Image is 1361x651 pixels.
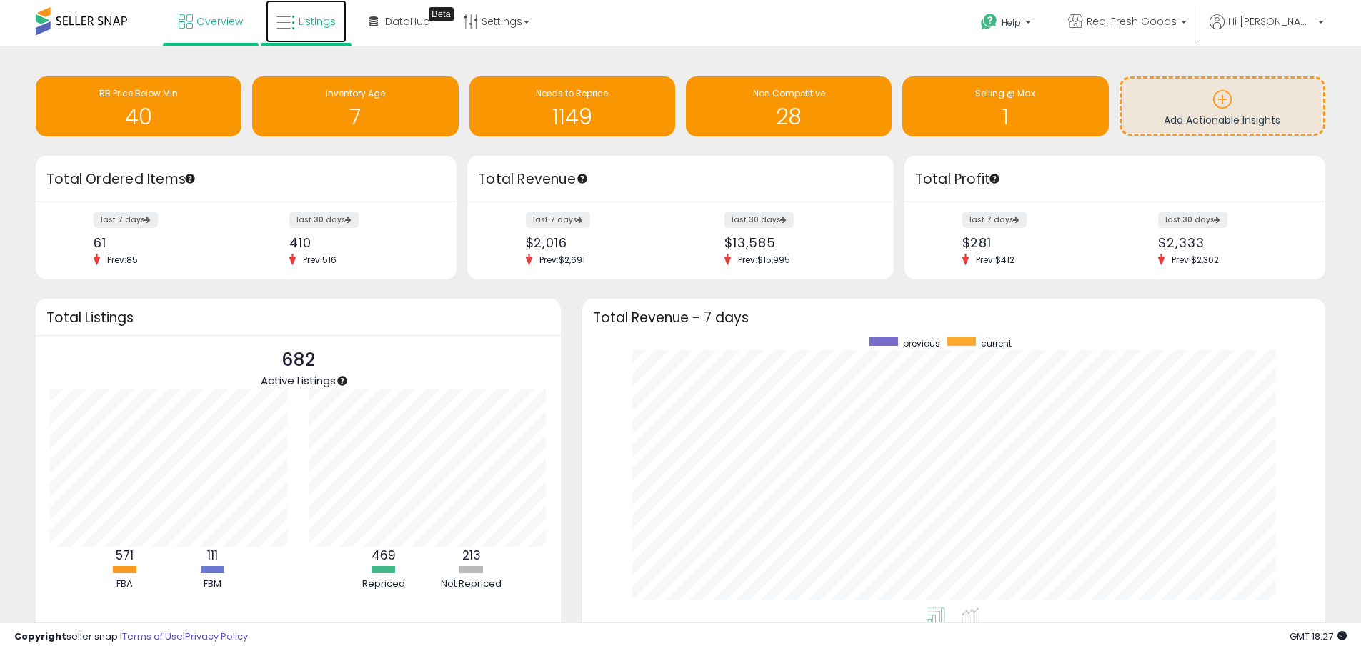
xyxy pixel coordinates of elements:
strong: Copyright [14,630,66,643]
div: Not Repriced [429,577,514,591]
span: 2025-10-12 18:27 GMT [1290,630,1347,643]
div: Tooltip anchor [429,7,454,21]
a: Terms of Use [122,630,183,643]
span: Listings [299,14,336,29]
a: Hi [PERSON_NAME] [1210,14,1324,46]
b: 111 [207,547,218,564]
label: last 30 days [289,212,359,228]
div: Repriced [341,577,427,591]
span: Prev: $412 [969,254,1022,266]
b: 571 [116,547,134,564]
h1: 28 [693,105,884,129]
a: Non Competitive 28 [686,76,892,136]
span: Hi [PERSON_NAME] [1228,14,1314,29]
div: $281 [962,235,1105,250]
b: 213 [462,547,481,564]
div: seller snap | | [14,630,248,644]
div: Tooltip anchor [576,172,589,185]
label: last 7 days [94,212,158,228]
a: Inventory Age 7 [252,76,458,136]
label: last 7 days [526,212,590,228]
a: Add Actionable Insights [1122,79,1323,134]
i: Get Help [980,13,998,31]
label: last 30 days [1158,212,1227,228]
span: Inventory Age [326,87,385,99]
div: Tooltip anchor [988,172,1001,185]
h1: 7 [259,105,451,129]
span: Needs to Reprice [536,87,608,99]
div: $2,333 [1158,235,1300,250]
div: $2,016 [526,235,670,250]
span: Add Actionable Insights [1164,113,1280,127]
span: Help [1002,16,1021,29]
div: FBA [82,577,168,591]
span: Real Fresh Goods [1087,14,1177,29]
label: last 30 days [724,212,794,228]
span: Non Competitive [753,87,825,99]
span: Selling @ Max [975,87,1035,99]
a: Help [969,2,1045,46]
span: previous [903,337,940,349]
p: 682 [261,347,336,374]
span: Overview [196,14,243,29]
div: $13,585 [724,235,869,250]
h3: Total Revenue - 7 days [593,312,1315,323]
span: Prev: 516 [296,254,344,266]
a: Needs to Reprice 1149 [469,76,675,136]
h3: Total Profit [915,169,1315,189]
h3: Total Ordered Items [46,169,446,189]
div: Tooltip anchor [184,172,196,185]
span: Prev: $2,362 [1165,254,1226,266]
span: BB Price Below Min [99,87,178,99]
a: Selling @ Max 1 [902,76,1108,136]
h1: 1149 [477,105,668,129]
a: Privacy Policy [185,630,248,643]
span: Active Listings [261,373,336,388]
div: 61 [94,235,236,250]
span: Prev: $2,691 [532,254,592,266]
h1: 40 [43,105,234,129]
a: BB Price Below Min 40 [36,76,241,136]
span: current [981,337,1012,349]
span: DataHub [385,14,430,29]
h1: 1 [909,105,1101,129]
b: 469 [372,547,396,564]
h3: Total Revenue [478,169,883,189]
label: last 7 days [962,212,1027,228]
div: FBM [170,577,256,591]
div: Tooltip anchor [336,374,349,387]
div: 410 [289,235,432,250]
span: Prev: $15,995 [731,254,797,266]
h3: Total Listings [46,312,550,323]
span: Prev: 85 [100,254,145,266]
